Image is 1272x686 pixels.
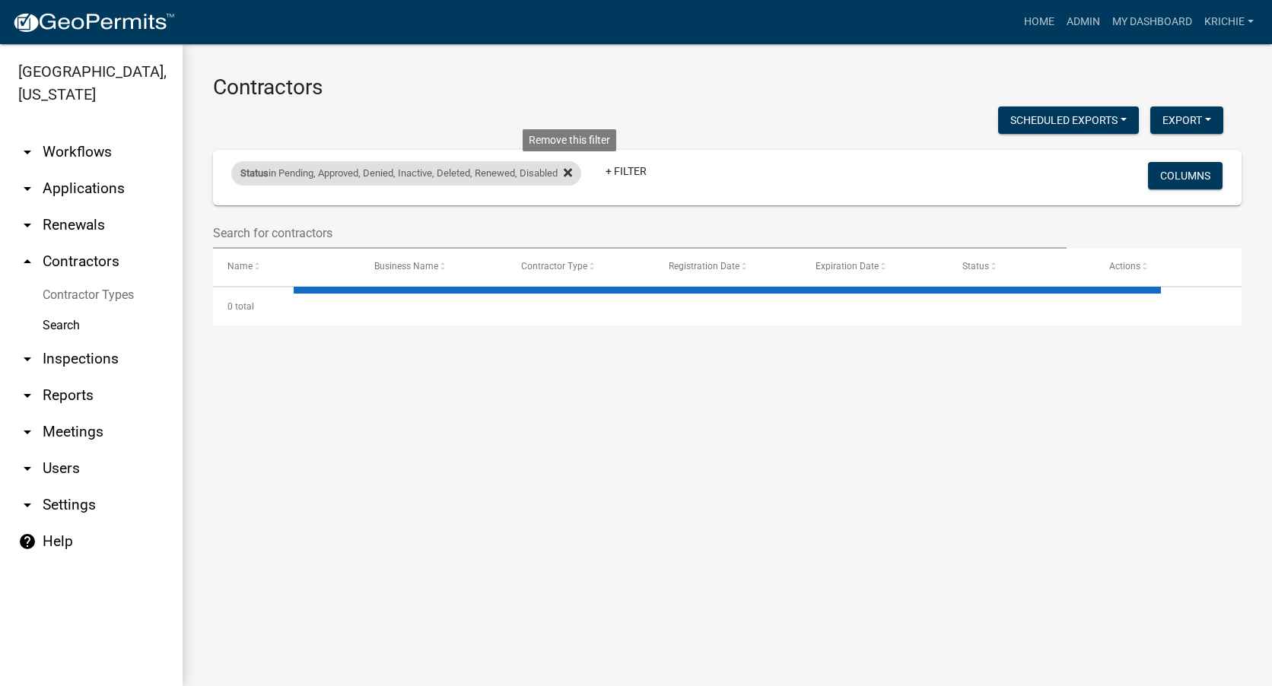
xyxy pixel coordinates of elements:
[593,157,659,185] a: + Filter
[18,386,37,405] i: arrow_drop_down
[213,287,1242,326] div: 0 total
[18,496,37,514] i: arrow_drop_down
[213,218,1067,249] input: Search for contractors
[213,75,1242,100] h3: Contractors
[1018,8,1061,37] a: Home
[1095,249,1242,285] datatable-header-cell: Actions
[1150,106,1223,134] button: Export
[1109,261,1140,272] span: Actions
[816,261,879,272] span: Expiration Date
[374,261,438,272] span: Business Name
[523,129,616,151] div: Remove this filter
[653,249,800,285] datatable-header-cell: Registration Date
[18,179,37,198] i: arrow_drop_down
[18,252,37,271] i: arrow_drop_up
[18,423,37,441] i: arrow_drop_down
[18,216,37,234] i: arrow_drop_down
[507,249,653,285] datatable-header-cell: Contractor Type
[1148,162,1223,189] button: Columns
[962,261,989,272] span: Status
[18,532,37,551] i: help
[1061,8,1106,37] a: Admin
[360,249,507,285] datatable-header-cell: Business Name
[227,261,253,272] span: Name
[521,261,587,272] span: Contractor Type
[213,249,360,285] datatable-header-cell: Name
[18,143,37,161] i: arrow_drop_down
[801,249,948,285] datatable-header-cell: Expiration Date
[231,161,581,186] div: in Pending, Approved, Denied, Inactive, Deleted, Renewed, Disabled
[18,459,37,478] i: arrow_drop_down
[998,106,1139,134] button: Scheduled Exports
[240,167,269,179] span: Status
[948,249,1095,285] datatable-header-cell: Status
[1106,8,1198,37] a: My Dashboard
[669,261,739,272] span: Registration Date
[18,350,37,368] i: arrow_drop_down
[1198,8,1260,37] a: krichie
